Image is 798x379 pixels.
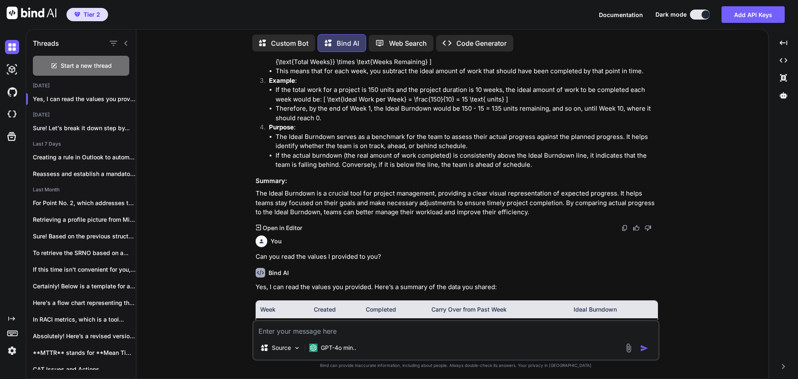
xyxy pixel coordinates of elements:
[569,301,657,318] th: Ideal Burndown
[33,170,136,178] p: Reassess and establish a mandatory triage process...
[256,318,310,335] td: Week 0
[362,318,427,335] td: 86
[252,362,660,369] p: Bind can provide inaccurate information, including about people. Always double-check its answers....
[655,10,687,19] span: Dark mode
[33,124,136,132] p: Sure! Let's break it down step by...
[26,111,136,118] h2: [DATE]
[276,85,658,104] li: If the total work for a project is 150 units and the project duration is 10 weeks, the ideal amou...
[310,301,361,318] th: Created
[427,301,569,318] th: Carry Over from Past Week
[33,95,136,103] p: Yes, I can read the values you provided....
[362,301,427,318] th: Completed
[5,107,19,121] img: cloudideIcon
[33,332,136,340] p: Absolutely! Here’s a revised version of your...
[276,151,658,170] li: If the actual burndown (the real amount of work completed) is consistently above the Ideal Burndo...
[256,189,658,217] p: The Ideal Burndown is a crucial tool for project management, providing a clear visual representat...
[66,8,108,21] button: premiumTier 2
[33,199,136,207] p: For Point No. 2, which addresses the...
[633,225,640,231] img: like
[427,318,569,335] td: 11
[276,67,658,76] li: This means that for each week, you subtract the ideal amount of work that should have been comple...
[33,216,136,224] p: Retrieving a profile picture from Microsoft Teams...
[61,62,112,70] span: Start a new thread
[456,38,507,48] p: Code Generator
[33,249,136,257] p: To retrieve the SRNO based on a...
[268,269,289,277] h6: Bind AI
[33,232,136,240] p: Sure! Based on the previous structure and...
[256,301,310,318] th: Week
[5,62,19,77] img: darkAi-studio
[569,318,657,335] td: 150
[271,237,282,245] h6: You
[640,344,648,352] img: icon
[26,186,136,193] h2: Last Month
[722,6,785,23] button: Add API Keys
[263,224,302,232] p: Open in Editor
[309,344,318,352] img: GPT-4o mini
[599,10,643,19] button: Documentation
[74,12,80,17] img: premium
[276,104,658,123] li: Therefore, by the end of Week 1, the Ideal Burndown would be 150 - 15 = 135 units remaining, and ...
[269,77,295,84] strong: Example
[276,132,658,151] li: The Ideal Burndown serves as a benchmark for the team to assess their actual progress against the...
[33,265,136,274] p: If this time isn't convenient for you,...
[269,123,658,132] p: :
[256,252,658,262] p: Can you read the values I provided to you?
[269,76,658,86] p: :
[33,299,136,307] p: Here's a flow chart representing the System...
[33,315,136,324] p: In RACI metrics, which is a tool...
[624,343,633,353] img: attachment
[337,38,359,48] p: Bind AI
[621,225,628,231] img: copy
[389,38,427,48] p: Web Search
[272,344,291,352] p: Source
[33,38,59,48] h1: Threads
[256,176,658,186] h3: Summary:
[271,38,308,48] p: Custom Bot
[269,123,294,131] strong: Purpose
[84,10,100,19] span: Tier 2
[33,349,136,357] p: **MTTR** stands for **Mean Time To Repair**...
[26,82,136,89] h2: [DATE]
[5,85,19,99] img: githubDark
[293,344,300,352] img: Pick Models
[7,7,57,19] img: Bind AI
[256,282,658,292] p: Yes, I can read the values you provided. Here’s a summary of the data you shared:
[321,344,356,352] p: GPT-4o min..
[5,344,19,358] img: settings
[33,282,136,290] p: Certainly! Below is a template for a...
[26,141,136,147] h2: Last 7 Days
[33,365,136,374] p: CAT Issues and Actions
[645,225,651,231] img: dislike
[599,11,643,18] span: Documentation
[33,153,136,161] p: Creating a rule in Outlook to automatically...
[310,318,361,335] td: 103
[5,40,19,54] img: darkChat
